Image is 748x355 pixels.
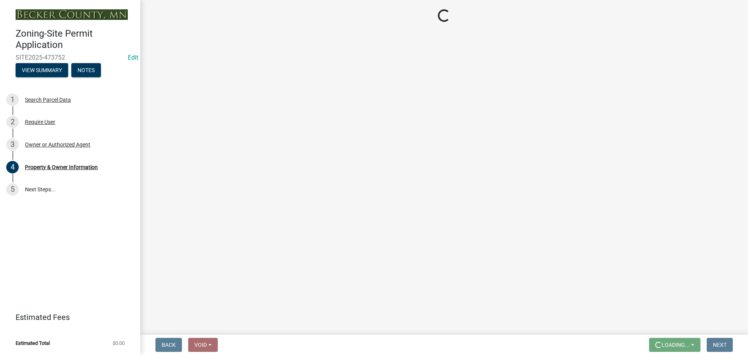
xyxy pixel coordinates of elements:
a: Estimated Fees [6,309,128,325]
span: SITE2025-473752 [16,54,125,61]
button: Void [188,338,218,352]
button: Next [707,338,733,352]
button: View Summary [16,63,68,77]
div: Property & Owner Information [25,164,98,170]
div: 1 [6,94,19,106]
div: 5 [6,183,19,196]
wm-modal-confirm: Notes [71,67,101,74]
span: Void [194,342,207,348]
span: Loading... [662,342,690,348]
img: Becker County, Minnesota [16,9,128,20]
div: 4 [6,161,19,173]
div: Search Parcel Data [25,97,71,102]
span: $0.00 [113,341,125,346]
div: Owner or Authorized Agent [25,142,90,147]
button: Notes [71,63,101,77]
div: Require User [25,119,55,125]
div: 2 [6,116,19,128]
h4: Zoning-Site Permit Application [16,28,134,51]
div: 3 [6,138,19,151]
wm-modal-confirm: Edit Application Number [128,54,138,61]
span: Estimated Total [16,341,50,346]
a: Edit [128,54,138,61]
span: Next [713,342,727,348]
wm-modal-confirm: Summary [16,67,68,74]
span: Back [162,342,176,348]
button: Loading... [649,338,700,352]
button: Back [155,338,182,352]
